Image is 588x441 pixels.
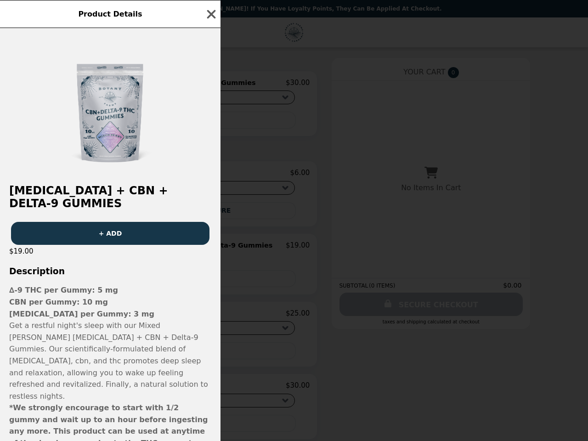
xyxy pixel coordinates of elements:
[41,37,179,175] img: Mixed Berry
[9,286,118,294] strong: ∆-9 THC per Gummy: 5 mg
[11,222,209,245] button: + ADD
[9,320,211,402] p: Get a restful night's sleep with our Mixed [PERSON_NAME] [MEDICAL_DATA] + CBN + Delta-9 Gummies. ...
[9,298,108,306] strong: CBN per Gummy: 10 mg
[9,310,154,318] strong: [MEDICAL_DATA] per Gummy: 3 mg
[78,10,142,18] span: Product Details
